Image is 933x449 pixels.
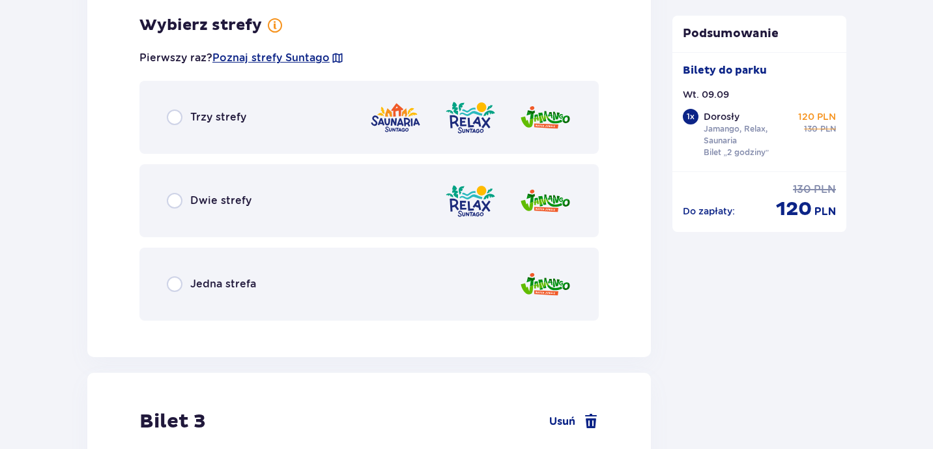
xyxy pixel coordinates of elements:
[793,182,811,197] p: 130
[139,16,262,35] p: Wybierz strefy
[814,182,836,197] p: PLN
[190,194,251,208] p: Dwie strefy
[139,51,344,65] p: Pierwszy raz?
[704,147,769,158] p: Bilet „2 godziny”
[519,266,571,303] img: zone logo
[519,99,571,136] img: zone logo
[549,414,575,429] span: Usuń
[776,197,812,222] p: 120
[820,123,836,135] p: PLN
[704,123,794,147] p: Jamango, Relax, Saunaria
[139,409,206,434] p: Bilet 3
[804,123,818,135] p: 130
[190,277,256,291] p: Jedna strefa
[190,110,246,124] p: Trzy strefy
[212,51,330,65] a: Poznaj strefy Suntago
[814,205,836,219] p: PLN
[683,63,767,78] p: Bilety do parku
[444,99,496,136] img: zone logo
[683,109,698,124] div: 1 x
[683,205,735,218] p: Do zapłaty :
[798,110,836,123] p: 120 PLN
[519,182,571,220] img: zone logo
[704,110,739,123] p: Dorosły
[683,88,729,101] p: Wt. 09.09
[369,99,422,136] img: zone logo
[672,26,847,42] p: Podsumowanie
[444,182,496,220] img: zone logo
[549,414,599,429] a: Usuń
